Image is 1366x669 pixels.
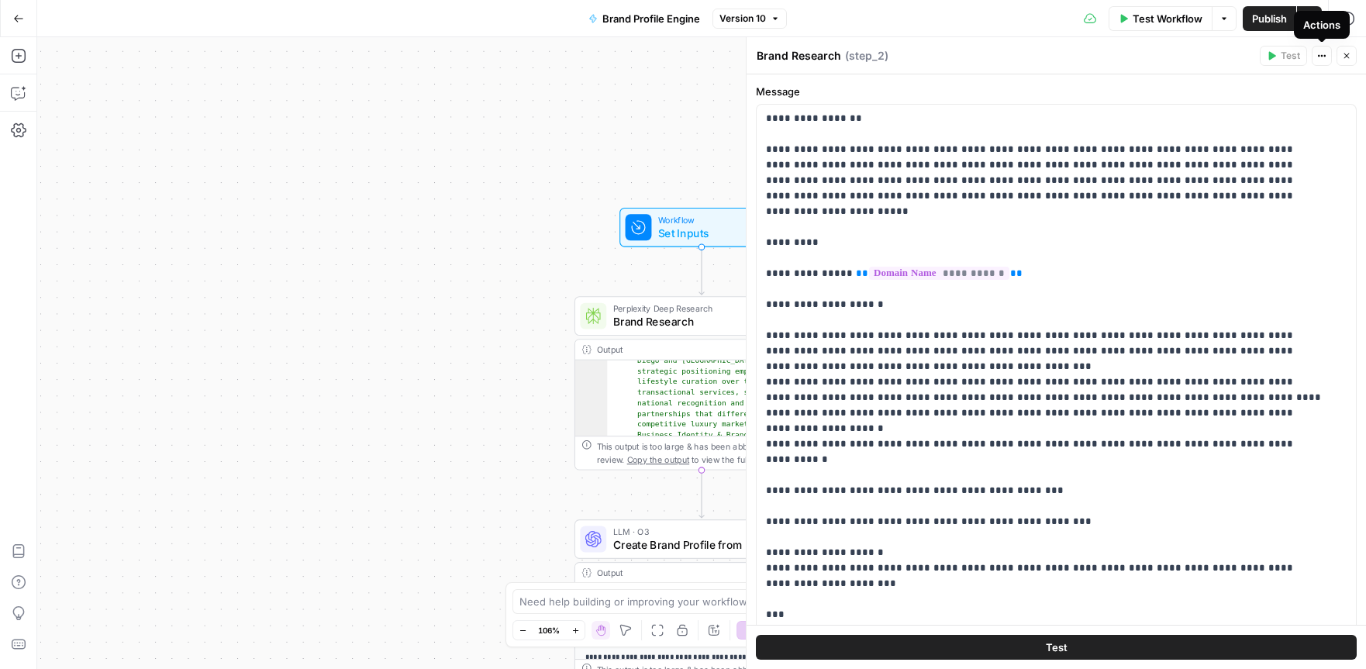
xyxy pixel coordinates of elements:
[1281,49,1300,63] span: Test
[658,213,740,226] span: Workflow
[699,247,704,295] g: Edge from start to step_2
[1243,6,1296,31] button: Publish
[613,313,784,329] span: Brand Research
[613,536,784,553] span: Create Brand Profile from Research
[613,302,784,316] span: Perplexity Deep Research
[574,296,829,470] div: Perplexity Deep ResearchBrand ResearchStep 2Output Diego and [GEOGRAPHIC_DATA]. Their strategic p...
[719,12,766,26] span: Version 10
[602,11,700,26] span: Brand Profile Engine
[1133,11,1202,26] span: Test Workflow
[756,635,1357,660] button: Test
[597,343,784,357] div: Output
[699,471,704,518] g: Edge from step_2 to step_3
[574,208,829,247] div: WorkflowSet InputsInputs
[1046,640,1068,655] span: Test
[597,566,784,579] div: Output
[627,454,689,464] span: Copy the output
[1252,11,1287,26] span: Publish
[658,225,740,241] span: Set Inputs
[538,624,560,636] span: 106%
[597,440,822,466] div: This output is too large & has been abbreviated for review. to view the full content.
[579,6,709,31] button: Brand Profile Engine
[1260,46,1307,66] button: Test
[757,48,841,64] textarea: Brand Research
[756,84,1357,99] label: Message
[613,525,784,538] span: LLM · O3
[1303,17,1340,33] div: Actions
[712,9,787,29] button: Version 10
[1109,6,1212,31] button: Test Workflow
[845,48,888,64] span: ( step_2 )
